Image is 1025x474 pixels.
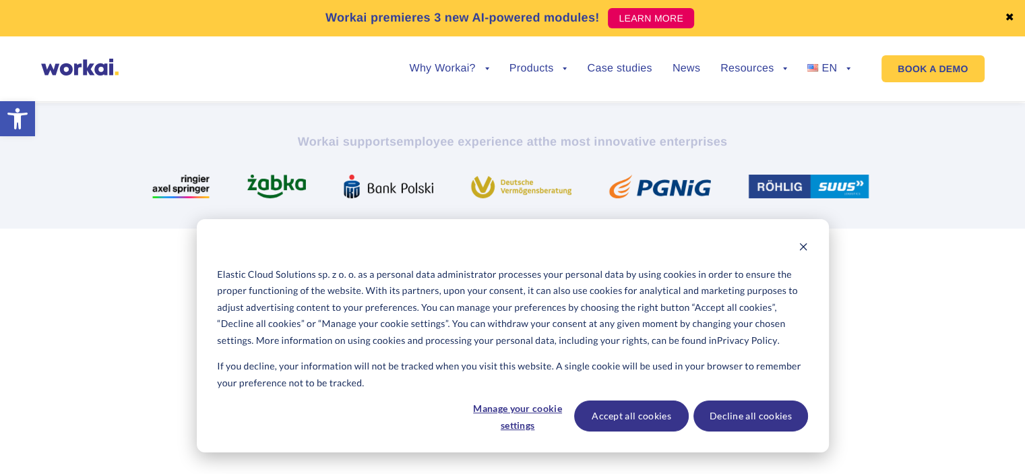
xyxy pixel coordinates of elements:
[821,63,837,74] span: EN
[693,401,808,432] button: Decline all cookies
[608,8,694,28] a: LEARN MORE
[325,9,600,27] p: Workai premieres 3 new AI-powered modules!
[396,135,538,148] i: employee experience at
[574,401,689,432] button: Accept all cookies
[197,219,829,452] div: Cookie banner
[217,266,807,349] p: Elastic Cloud Solutions sp. z o. o. as a personal data administrator processes your personal data...
[717,332,778,349] a: Privacy Policy
[881,55,984,82] a: BOOK A DEMO
[217,358,807,391] p: If you decline, your information will not be tracked when you visit this website. A single cookie...
[720,63,787,74] a: Resources
[1005,13,1014,24] a: ✖
[587,63,652,74] a: Case studies
[409,63,489,74] a: Why Workai?
[139,385,887,417] p: Join us to build a SaaS platform used daily by hundreds of thousands of people around the world.
[799,240,808,257] button: Dismiss cookie banner
[509,63,567,74] a: Products
[466,401,569,432] button: Manage your cookie settings
[139,134,887,150] h2: Workai supports the most innovative enterprises
[673,63,700,74] a: News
